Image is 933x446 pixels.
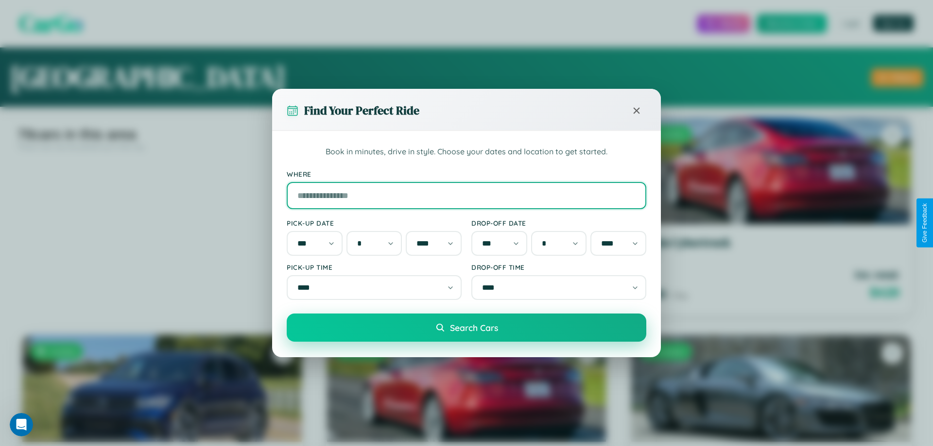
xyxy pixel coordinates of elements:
label: Drop-off Time [471,263,646,271]
button: Search Cars [287,314,646,342]
h3: Find Your Perfect Ride [304,102,419,118]
label: Where [287,170,646,178]
label: Drop-off Date [471,219,646,227]
span: Search Cars [450,322,498,333]
p: Book in minutes, drive in style. Choose your dates and location to get started. [287,146,646,158]
label: Pick-up Time [287,263,462,271]
label: Pick-up Date [287,219,462,227]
